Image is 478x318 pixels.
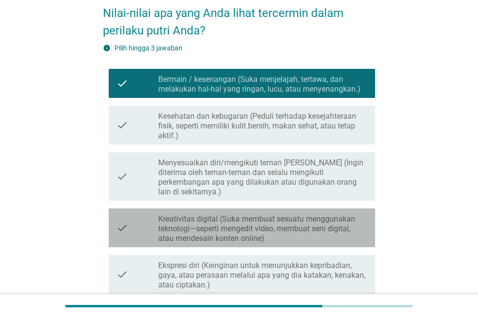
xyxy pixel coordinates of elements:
i: check [116,212,128,243]
label: Ekspresi diri (Keinginan untuk menunjukkan kepribadian, gaya, atau perasaan melalui apa yang dia ... [158,261,367,290]
i: check [116,110,128,141]
label: Menyesuaikan diri/mengikuti teman [PERSON_NAME] (Ingin diterima oleh teman-teman dan selalu mengi... [158,158,367,197]
label: Pilih hingga 3 jawaban [115,44,182,52]
i: check [116,156,128,197]
label: Kreativitas digital (Suka membuat sesuatu menggunakan teknologi—seperti mengedit video, membuat s... [158,214,367,243]
i: info [103,44,111,52]
label: Bermain / kesenangan (Suka menjelajah, tertawa, dan melakukan hal-hal yang ringan, lucu, atau men... [158,75,367,94]
label: Kesehatan dan kebugaran (Peduli terhadap kesejahteraan fisik, seperti memiliki kulit bersih, maka... [158,111,367,141]
i: check [116,259,128,290]
i: check [116,73,128,94]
